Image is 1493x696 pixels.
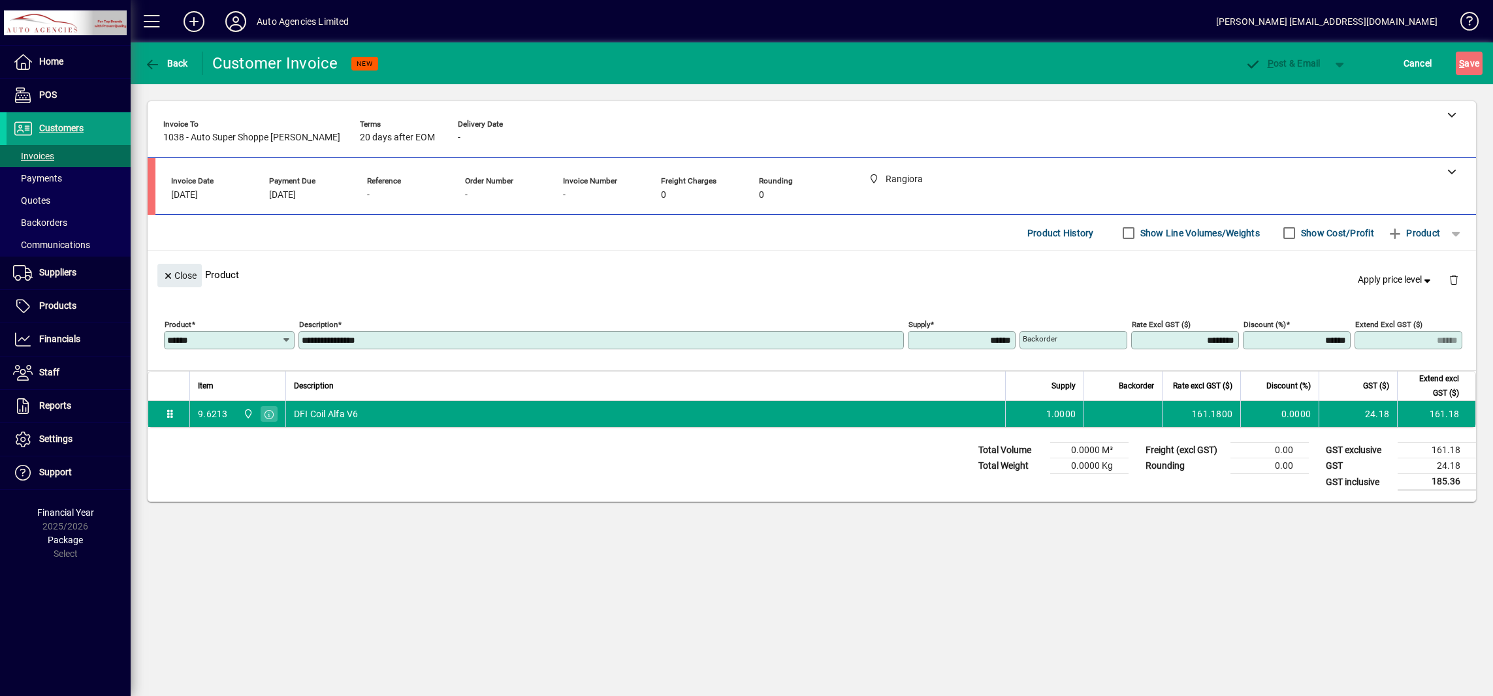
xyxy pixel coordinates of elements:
app-page-header-button: Delete [1438,274,1469,285]
td: 0.0000 M³ [1050,443,1129,458]
td: Total Volume [972,443,1050,458]
span: GST ($) [1363,379,1389,393]
div: Product [148,251,1476,298]
span: Product History [1027,223,1094,244]
a: Invoices [7,145,131,167]
span: P [1268,58,1274,69]
span: Payments [13,173,62,183]
td: 161.18 [1397,401,1475,427]
mat-label: Supply [908,320,930,329]
span: [DATE] [269,190,296,200]
span: Close [163,265,197,287]
span: [DATE] [171,190,198,200]
span: Backorders [13,217,67,228]
span: 0 [661,190,666,200]
button: Delete [1438,264,1469,295]
td: 24.18 [1319,401,1397,427]
span: Financials [39,334,80,344]
td: 0.00 [1230,443,1309,458]
a: Reports [7,390,131,422]
div: Customer Invoice [212,53,338,74]
span: Quotes [13,195,50,206]
span: Rangiora [240,407,255,421]
button: Save [1456,52,1483,75]
a: Staff [7,356,131,389]
td: Rounding [1139,458,1230,474]
mat-label: Rate excl GST ($) [1132,320,1191,329]
a: Products [7,290,131,323]
span: Discount (%) [1266,379,1311,393]
mat-label: Product [165,320,191,329]
span: Invoices [13,151,54,161]
span: Description [294,379,334,393]
a: Backorders [7,212,131,234]
label: Show Cost/Profit [1298,227,1374,240]
span: - [367,190,370,200]
span: Suppliers [39,267,76,277]
div: [PERSON_NAME] [EMAIL_ADDRESS][DOMAIN_NAME] [1216,11,1437,32]
a: Financials [7,323,131,356]
td: Total Weight [972,458,1050,474]
span: 1.0000 [1046,407,1076,420]
span: Products [39,300,76,311]
a: Knowledge Base [1451,3,1477,45]
td: GST inclusive [1319,474,1398,490]
span: S [1459,58,1464,69]
a: Communications [7,234,131,256]
mat-label: Discount (%) [1244,320,1286,329]
button: Product History [1022,221,1099,245]
label: Show Line Volumes/Weights [1138,227,1260,240]
span: Support [39,467,72,477]
mat-label: Extend excl GST ($) [1355,320,1422,329]
span: - [563,190,566,200]
td: Freight (excl GST) [1139,443,1230,458]
span: Financial Year [37,507,94,518]
span: ave [1459,53,1479,74]
span: Apply price level [1358,273,1434,287]
a: Quotes [7,189,131,212]
span: Cancel [1404,53,1432,74]
span: 1038 - Auto Super Shoppe [PERSON_NAME] [163,133,340,143]
span: Extend excl GST ($) [1405,372,1459,400]
span: Communications [13,240,90,250]
span: Settings [39,434,72,444]
span: 0 [759,190,764,200]
button: Product [1381,221,1447,245]
span: - [465,190,468,200]
td: GST [1319,458,1398,474]
span: NEW [357,59,373,68]
span: DFI Coil Alfa V6 [294,407,359,420]
span: Backorder [1119,379,1154,393]
span: POS [39,89,57,100]
span: ost & Email [1245,58,1321,69]
a: Payments [7,167,131,189]
span: Product [1387,223,1440,244]
mat-label: Backorder [1023,334,1057,343]
span: Package [48,535,83,545]
app-page-header-button: Close [154,269,205,281]
a: Settings [7,423,131,456]
div: 161.1800 [1170,407,1232,420]
mat-label: Description [299,320,338,329]
td: 24.18 [1398,458,1476,474]
span: Back [144,58,188,69]
button: Cancel [1400,52,1436,75]
button: Close [157,264,202,287]
button: Profile [215,10,257,33]
span: Home [39,56,63,67]
span: Reports [39,400,71,411]
div: 9.6213 [198,407,228,420]
button: Post & Email [1238,52,1327,75]
td: 161.18 [1398,443,1476,458]
span: Staff [39,367,59,377]
div: Auto Agencies Limited [257,11,349,32]
a: Support [7,456,131,489]
a: Suppliers [7,257,131,289]
button: Apply price level [1353,268,1439,292]
td: GST exclusive [1319,443,1398,458]
button: Add [173,10,215,33]
td: 0.0000 Kg [1050,458,1129,474]
span: Supply [1052,379,1076,393]
a: Home [7,46,131,78]
a: POS [7,79,131,112]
